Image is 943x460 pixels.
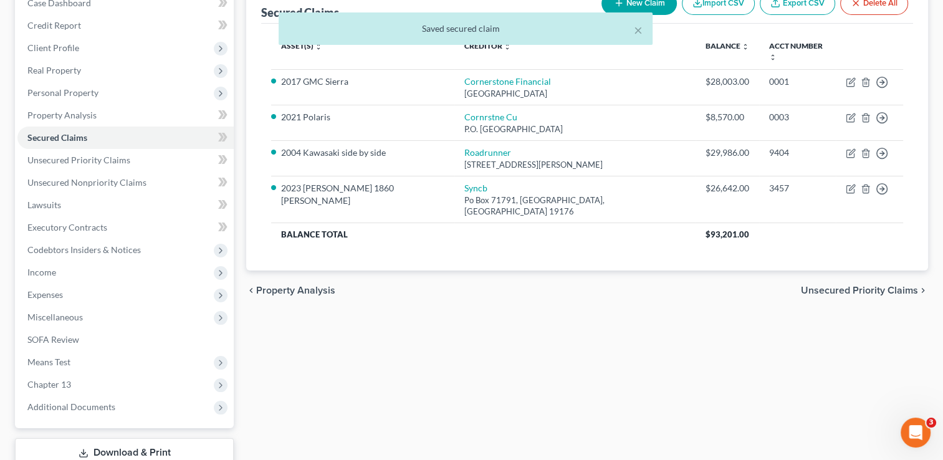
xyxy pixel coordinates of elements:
button: Unsecured Priority Claims chevron_right [801,285,928,295]
a: Lawsuits [17,194,234,216]
div: [STREET_ADDRESS][PERSON_NAME] [464,159,686,171]
li: 2017 GMC Sierra [281,75,444,88]
a: Syncb [464,183,487,193]
div: 0003 [769,111,826,123]
div: 0001 [769,75,826,88]
span: Unsecured Priority Claims [801,285,918,295]
span: Lawsuits [27,199,61,210]
span: Chapter 13 [27,379,71,390]
button: chevron_left Property Analysis [246,285,335,295]
i: unfold_more [769,54,777,61]
a: Acct Number unfold_more [769,41,823,61]
iframe: Intercom live chat [901,418,931,448]
i: chevron_left [246,285,256,295]
div: $28,003.00 [706,75,749,88]
i: chevron_right [918,285,928,295]
div: P.O. [GEOGRAPHIC_DATA] [464,123,686,135]
span: Means Test [27,357,70,367]
li: 2023 [PERSON_NAME] 1860 [PERSON_NAME] [281,182,444,207]
span: Real Property [27,65,81,75]
span: Miscellaneous [27,312,83,322]
div: 3457 [769,182,826,194]
a: Cornerstone Financial [464,76,551,87]
span: Secured Claims [27,132,87,143]
span: SOFA Review [27,334,79,345]
span: Property Analysis [27,110,97,120]
li: 2004 Kawasaki side by side [281,146,444,159]
div: Po Box 71791, [GEOGRAPHIC_DATA], [GEOGRAPHIC_DATA] 19176 [464,194,686,218]
div: [GEOGRAPHIC_DATA] [464,88,686,100]
span: Income [27,267,56,277]
span: Property Analysis [256,285,335,295]
li: 2021 Polaris [281,111,444,123]
span: Additional Documents [27,401,115,412]
div: $29,986.00 [706,146,749,159]
a: SOFA Review [17,328,234,351]
span: Personal Property [27,87,98,98]
span: Codebtors Insiders & Notices [27,244,141,255]
a: Unsecured Nonpriority Claims [17,171,234,194]
a: Unsecured Priority Claims [17,149,234,171]
a: Cornrstne Cu [464,112,517,122]
span: Unsecured Nonpriority Claims [27,177,146,188]
span: 3 [926,418,936,428]
span: Unsecured Priority Claims [27,155,130,165]
a: Property Analysis [17,104,234,127]
div: $26,642.00 [706,182,749,194]
button: × [634,22,643,37]
th: Balance Total [271,223,695,246]
div: $8,570.00 [706,111,749,123]
span: Client Profile [27,42,79,53]
div: 9404 [769,146,826,159]
a: Roadrunner [464,147,511,158]
a: Secured Claims [17,127,234,149]
span: Expenses [27,289,63,300]
div: Saved secured claim [289,22,643,35]
a: Executory Contracts [17,216,234,239]
span: Executory Contracts [27,222,107,232]
div: Secured Claims [261,5,339,20]
span: $93,201.00 [706,229,749,239]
